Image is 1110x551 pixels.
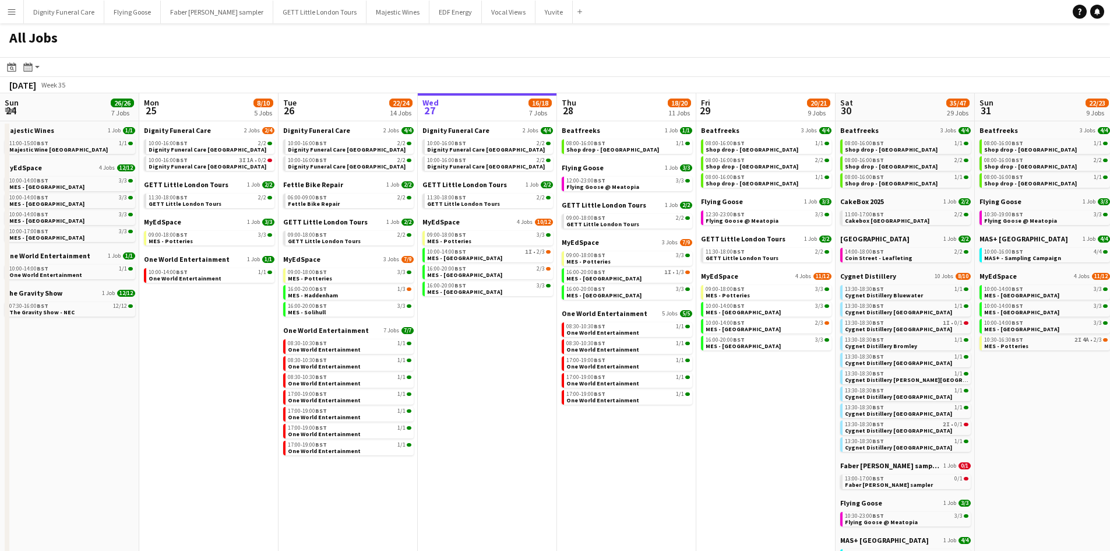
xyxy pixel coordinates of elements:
span: 2/2 [959,236,971,243]
span: BST [176,231,188,238]
span: Beatfreeks [701,126,739,135]
span: 4/4 [1098,236,1110,243]
span: 10:00-16:00 [427,157,466,163]
span: Shop drop - Newcastle Upon Tyne [984,180,1077,187]
span: Dignity Funeral Care Southampton [149,163,266,170]
a: 11:00-15:00BST1/1Majestic Wine [GEOGRAPHIC_DATA] [9,139,133,153]
span: 3/3 [262,219,274,226]
span: 1 Job [247,219,260,226]
span: Dignity Funeral Care [422,126,489,135]
span: 2 Jobs [383,127,399,134]
span: Dignity Funeral Care [144,126,211,135]
span: 2/2 [541,181,553,188]
span: 2/2 [819,236,831,243]
button: Majestic Wines [367,1,429,23]
a: 11:30-18:00BST2/2GETT Little London Tours [427,194,551,207]
span: 4/4 [541,127,553,134]
div: CakeBox 20251 Job2/211:00-17:00BST2/2Cakebox [GEOGRAPHIC_DATA] [840,197,971,234]
span: 4/4 [959,127,971,134]
span: 3 Jobs [662,239,678,246]
a: 08:00-16:00BST2/2Shop drop - [GEOGRAPHIC_DATA] [706,156,829,170]
a: 08:00-16:00BST1/1Shop drop - [GEOGRAPHIC_DATA] [845,139,968,153]
span: BST [594,139,605,147]
span: 10:00-17:00 [9,229,48,234]
span: MAS+ UK [979,234,1068,243]
span: 1 Job [804,198,817,205]
div: [GEOGRAPHIC_DATA]1 Job2/214:00-18:00BST2/2Coin Street - Leafleting [840,234,971,272]
span: 1/1 [954,174,963,180]
div: Majestic Wines1 Job1/111:00-15:00BST1/1Majestic Wine [GEOGRAPHIC_DATA] [5,126,135,163]
a: [GEOGRAPHIC_DATA]1 Job2/2 [840,234,971,243]
span: Shop drop - Bradford [845,146,938,153]
span: BST [594,177,605,184]
span: BST [454,231,466,238]
span: 10:00-16:00 [149,141,188,146]
span: BST [315,194,327,201]
span: 12:00-23:00 [566,178,605,184]
button: EDF Energy [429,1,482,23]
span: 11:00-15:00 [9,141,48,146]
span: MES - Coventry [9,200,84,208]
span: 08:00-16:00 [706,174,745,180]
span: 1/1 [676,141,684,146]
span: BST [37,177,48,184]
span: 1 Job [247,181,260,188]
div: Flying Goose1 Job3/312:30-23:00BST3/3Flying Goose @ Meatopia [701,197,831,234]
a: 14:00-18:00BST2/2Coin Street - Leafleting [845,248,968,261]
a: 08:00-16:00BST1/1Shop drop - [GEOGRAPHIC_DATA] [984,173,1108,187]
a: 10:00-16:00BST2/2Dignity Funeral Care [GEOGRAPHIC_DATA] [288,139,411,153]
span: 1 Job [386,219,399,226]
span: 1 Job [943,198,956,205]
a: 10:00-16:00BST2/2Dignity Funeral Care [GEOGRAPHIC_DATA] [427,156,551,170]
div: GETT Little London Tours1 Job2/211:30-18:00BST2/2GETT Little London Tours [144,180,274,217]
span: 10:00-14:00 [9,212,48,217]
a: MAS+ [GEOGRAPHIC_DATA]1 Job4/4 [979,234,1110,243]
a: 10:30-19:00BST3/3Flying Goose @ Meatopia [984,210,1108,224]
a: 09:00-18:00BST3/3MES - Potteries [149,231,272,244]
div: Dignity Funeral Care2 Jobs4/410:00-16:00BST2/2Dignity Funeral Care [GEOGRAPHIC_DATA]10:00-16:00BS... [422,126,553,180]
div: Beatfreeks3 Jobs4/408:00-16:00BST1/1Shop drop - [GEOGRAPHIC_DATA]08:00-16:00BST2/2Shop drop - [GE... [840,126,971,197]
a: 10:00-16:00BST3I1A•0/2Dignity Funeral Care [GEOGRAPHIC_DATA] [149,156,272,170]
span: Shop drop - Newcastle Upon Tyne [845,180,938,187]
span: BST [594,214,605,222]
span: 1 Job [665,202,678,209]
div: Beatfreeks3 Jobs4/408:00-16:00BST1/1Shop drop - [GEOGRAPHIC_DATA]08:00-16:00BST2/2Shop drop - [GE... [979,126,1110,197]
span: 1/1 [123,127,135,134]
span: 1 Job [665,164,678,171]
a: Fettle Bike Repair1 Job2/2 [283,180,414,189]
a: 10:00-17:00BST3/3MES - [GEOGRAPHIC_DATA] [9,227,133,241]
span: Shop drop - Bradford [566,146,659,153]
span: Majestic Wine Christchurch [9,146,108,153]
a: 08:00-16:00BST1/1Shop drop - [GEOGRAPHIC_DATA] [706,173,829,187]
span: 2/2 [954,212,963,217]
span: 08:00-16:00 [845,174,884,180]
span: 4 Jobs [517,219,533,226]
span: BST [315,231,327,238]
span: BST [733,210,745,218]
span: 1 Job [1083,198,1095,205]
span: GETT Little London Tours [562,201,646,209]
span: 09:00-18:00 [566,215,605,221]
a: 10:00-16:00BST2/2Dignity Funeral Care [GEOGRAPHIC_DATA] [288,156,411,170]
a: 08:00-16:00BST1/1Shop drop - [GEOGRAPHIC_DATA] [845,173,968,187]
a: 08:00-16:00BST2/2Shop drop - [GEOGRAPHIC_DATA] [845,156,968,170]
span: 2/2 [401,219,414,226]
span: 3/3 [119,195,127,201]
span: 11:30-18:00 [427,195,466,201]
a: MyEdSpace1 Job3/3 [144,217,274,226]
span: 08:00-16:00 [984,141,1023,146]
span: 2/2 [397,157,406,163]
a: MyEdSpace4 Jobs10/12 [422,217,553,226]
span: BST [37,139,48,147]
span: 2/2 [954,157,963,163]
span: BST [733,156,745,164]
span: MES - Camberley Town Centre [9,183,84,191]
a: Flying Goose1 Job3/3 [701,197,831,206]
span: 3/3 [537,232,545,238]
div: MyEdSpace4 Jobs12/1210:00-14:00BST3/3MES - [GEOGRAPHIC_DATA]10:00-14:00BST3/3MES - [GEOGRAPHIC_DA... [5,163,135,251]
span: 10/12 [535,219,553,226]
span: MES - Northfield [9,234,84,241]
a: Beatfreeks3 Jobs4/4 [701,126,831,135]
span: BST [872,248,884,255]
span: 2/2 [397,141,406,146]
